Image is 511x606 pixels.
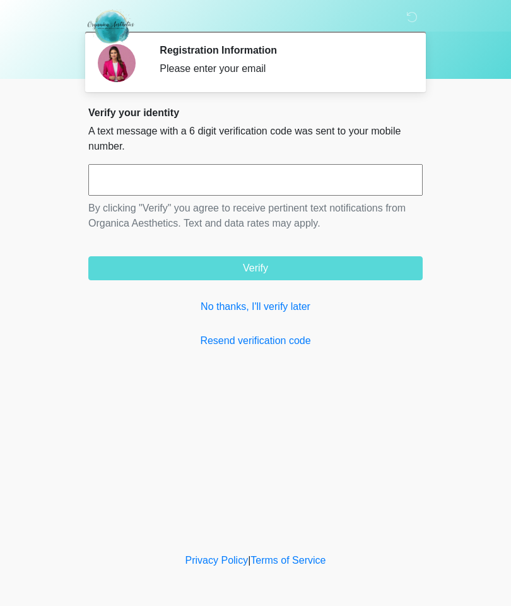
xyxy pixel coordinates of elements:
a: Privacy Policy [185,555,249,566]
img: Agent Avatar [98,44,136,82]
img: Organica Aesthetics Logo [76,9,146,44]
a: | [248,555,250,566]
a: No thanks, I'll verify later [88,299,423,314]
p: A text message with a 6 digit verification code was sent to your mobile number. [88,124,423,154]
div: Please enter your email [160,61,404,76]
p: By clicking "Verify" you agree to receive pertinent text notifications from Organica Aesthetics. ... [88,201,423,231]
button: Verify [88,256,423,280]
a: Resend verification code [88,333,423,348]
h2: Verify your identity [88,107,423,119]
a: Terms of Service [250,555,326,566]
